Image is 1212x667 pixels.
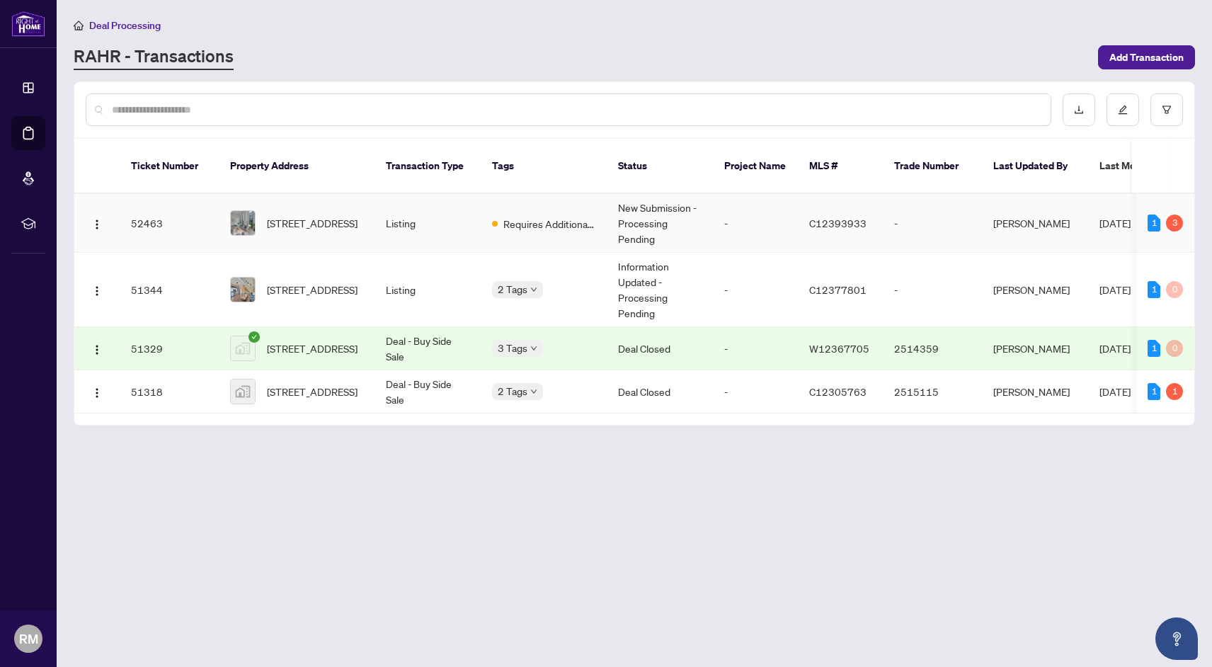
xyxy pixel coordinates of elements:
[809,283,867,296] span: C12377801
[1099,342,1131,355] span: [DATE]
[982,370,1088,414] td: [PERSON_NAME]
[74,45,234,70] a: RAHR - Transactions
[498,383,527,399] span: 2 Tags
[1150,93,1183,126] button: filter
[498,340,527,356] span: 3 Tags
[120,327,219,370] td: 51329
[89,19,161,32] span: Deal Processing
[375,327,481,370] td: Deal - Buy Side Sale
[883,194,982,253] td: -
[1063,93,1095,126] button: download
[982,139,1088,194] th: Last Updated By
[86,380,108,403] button: Logo
[883,139,982,194] th: Trade Number
[91,387,103,399] img: Logo
[982,327,1088,370] td: [PERSON_NAME]
[375,139,481,194] th: Transaction Type
[1099,283,1131,296] span: [DATE]
[1074,105,1084,115] span: download
[713,194,798,253] td: -
[120,253,219,327] td: 51344
[231,380,255,404] img: thumbnail-img
[1107,93,1139,126] button: edit
[86,212,108,234] button: Logo
[91,285,103,297] img: Logo
[267,384,358,399] span: [STREET_ADDRESS]
[1162,105,1172,115] span: filter
[1148,281,1160,298] div: 1
[607,139,713,194] th: Status
[1099,217,1131,229] span: [DATE]
[809,342,869,355] span: W12367705
[91,344,103,355] img: Logo
[1118,105,1128,115] span: edit
[883,253,982,327] td: -
[530,345,537,352] span: down
[713,370,798,414] td: -
[498,281,527,297] span: 2 Tags
[530,388,537,395] span: down
[1098,45,1195,69] button: Add Transaction
[248,331,260,343] span: check-circle
[798,139,883,194] th: MLS #
[375,253,481,327] td: Listing
[231,278,255,302] img: thumbnail-img
[86,278,108,301] button: Logo
[982,194,1088,253] td: [PERSON_NAME]
[1166,281,1183,298] div: 0
[1166,383,1183,400] div: 1
[713,253,798,327] td: -
[91,219,103,230] img: Logo
[530,286,537,293] span: down
[607,370,713,414] td: Deal Closed
[607,253,713,327] td: Information Updated - Processing Pending
[1099,158,1186,173] span: Last Modified Date
[1148,383,1160,400] div: 1
[1148,215,1160,232] div: 1
[86,337,108,360] button: Logo
[11,11,45,37] img: logo
[982,253,1088,327] td: [PERSON_NAME]
[1109,46,1184,69] span: Add Transaction
[231,211,255,235] img: thumbnail-img
[713,327,798,370] td: -
[74,21,84,30] span: home
[1099,385,1131,398] span: [DATE]
[1148,340,1160,357] div: 1
[503,216,595,232] span: Requires Additional Docs
[231,336,255,360] img: thumbnail-img
[883,327,982,370] td: 2514359
[267,341,358,356] span: [STREET_ADDRESS]
[375,370,481,414] td: Deal - Buy Side Sale
[883,370,982,414] td: 2515115
[120,194,219,253] td: 52463
[375,194,481,253] td: Listing
[809,385,867,398] span: C12305763
[267,282,358,297] span: [STREET_ADDRESS]
[607,194,713,253] td: New Submission - Processing Pending
[19,629,38,649] span: RM
[481,139,607,194] th: Tags
[713,139,798,194] th: Project Name
[120,139,219,194] th: Ticket Number
[1155,617,1198,660] button: Open asap
[219,139,375,194] th: Property Address
[809,217,867,229] span: C12393933
[607,327,713,370] td: Deal Closed
[120,370,219,414] td: 51318
[267,215,358,231] span: [STREET_ADDRESS]
[1166,340,1183,357] div: 0
[1166,215,1183,232] div: 3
